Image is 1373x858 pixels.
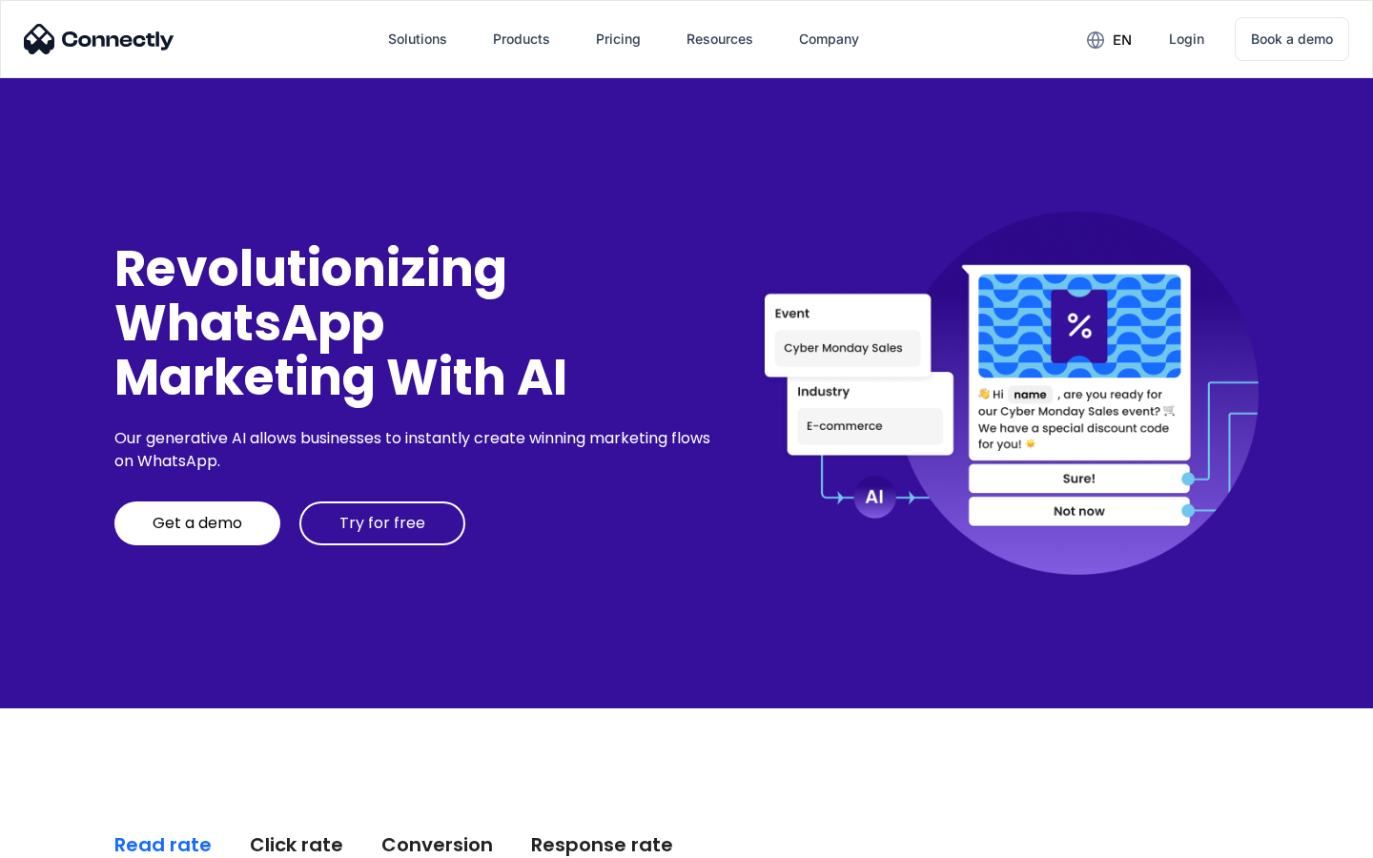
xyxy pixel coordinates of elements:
div: Revolutionizing WhatsApp Marketing With AI [114,241,717,405]
a: Login [1154,16,1219,62]
a: Get a demo [114,501,280,545]
div: Our generative AI allows businesses to instantly create winning marketing flows on WhatsApp. [114,427,717,473]
div: en [1113,27,1132,53]
div: Pricing [596,26,641,52]
div: Response rate [531,831,673,858]
div: Click rate [250,831,343,858]
div: Login [1169,26,1204,52]
div: Try for free [339,514,425,533]
div: Read rate [114,831,212,858]
div: Products [493,26,550,52]
a: Try for free [299,501,465,545]
div: Get a demo [153,514,242,533]
div: Company [799,26,859,52]
a: Pricing [581,16,656,62]
img: Connectly Logo [24,24,174,54]
div: Solutions [388,26,447,52]
a: Book a demo [1235,17,1349,61]
div: Conversion [381,831,493,858]
div: Resources [686,26,753,52]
